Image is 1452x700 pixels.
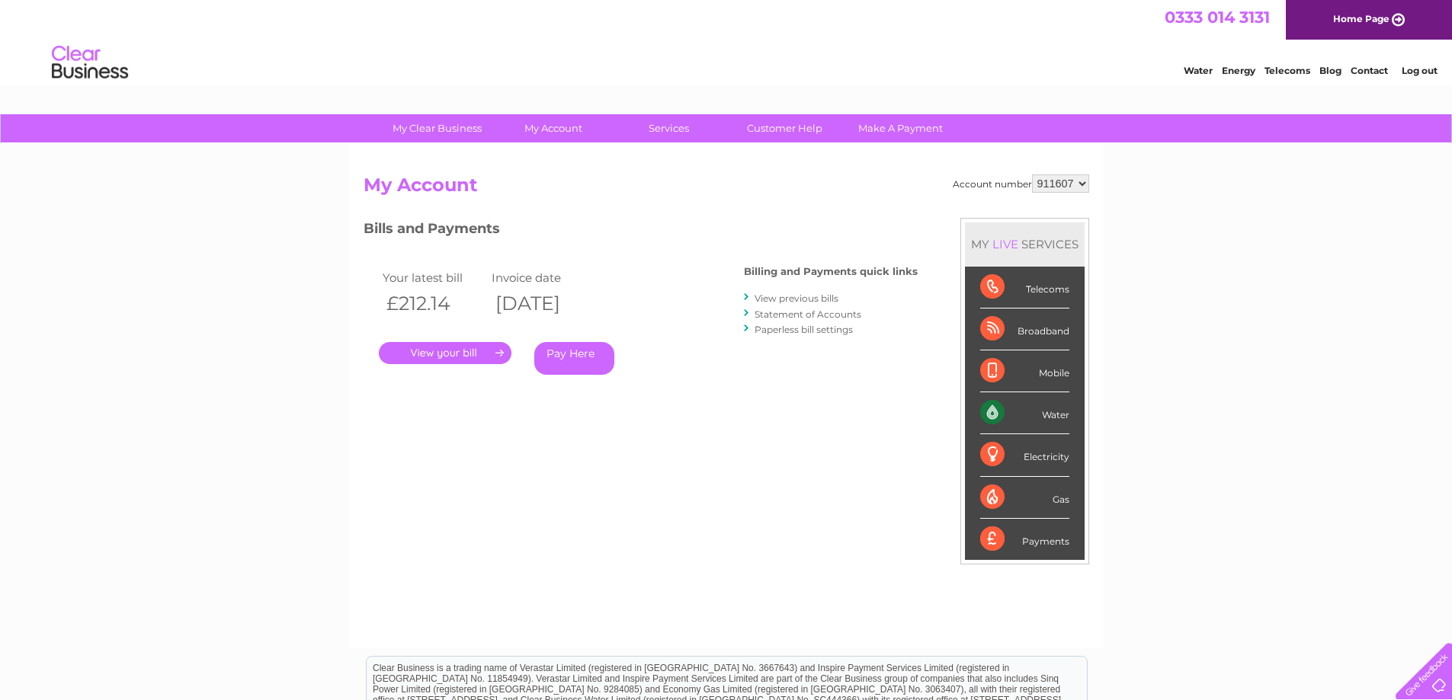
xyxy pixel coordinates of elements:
[379,342,511,364] a: .
[1319,65,1341,76] a: Blog
[1402,65,1438,76] a: Log out
[980,434,1069,476] div: Electricity
[374,114,500,142] a: My Clear Business
[1222,65,1255,76] a: Energy
[1184,65,1213,76] a: Water
[953,174,1089,193] div: Account number
[606,114,732,142] a: Services
[367,8,1087,74] div: Clear Business is a trading name of Verastar Limited (registered in [GEOGRAPHIC_DATA] No. 3667643...
[755,324,853,335] a: Paperless bill settings
[1165,8,1270,27] a: 0333 014 3131
[980,267,1069,308] div: Telecoms
[534,342,614,375] a: Pay Here
[755,308,861,320] a: Statement of Accounts
[364,174,1089,203] h2: My Account
[488,288,598,319] th: [DATE]
[379,267,489,288] td: Your latest bill
[980,477,1069,519] div: Gas
[1264,65,1310,76] a: Telecoms
[965,222,1085,266] div: MY SERVICES
[744,266,918,277] h4: Billing and Payments quick links
[51,40,129,86] img: logo.png
[838,114,963,142] a: Make A Payment
[490,114,616,142] a: My Account
[379,288,489,319] th: £212.14
[989,237,1021,251] div: LIVE
[980,350,1069,392] div: Mobile
[722,114,848,142] a: Customer Help
[364,218,918,245] h3: Bills and Payments
[980,392,1069,434] div: Water
[488,267,598,288] td: Invoice date
[1351,65,1388,76] a: Contact
[980,519,1069,560] div: Payments
[755,292,838,304] a: View previous bills
[980,308,1069,350] div: Broadband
